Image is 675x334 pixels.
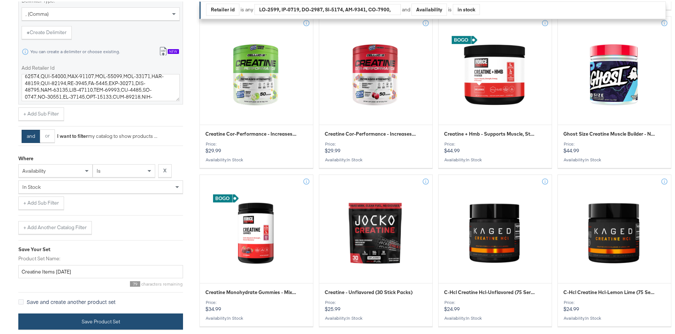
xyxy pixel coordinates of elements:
[18,195,64,208] button: + Add Sub Filter
[205,298,307,304] div: Price:
[205,298,307,311] p: $34.99
[347,155,362,161] span: in stock
[325,298,427,311] p: $25.99
[18,154,33,161] div: Where
[27,27,30,34] strong: +
[22,73,180,100] textarea: LO-0007,IP-2478,DO-0652,SI-5955,AM-4411,CO-9384,AD-8044,EL-0751,SE-8164,DO-0194,EI-5559,TE-3938,I...
[205,140,307,145] div: Price:
[444,298,546,304] div: Price:
[130,280,140,285] span: 79
[325,140,427,145] div: Price:
[227,155,243,161] span: in stock
[55,131,157,138] div: my catalog to show products ...
[325,129,417,136] span: Creatine Cor-Performance - Increases Strength - Jolly Rancher Cherry (11.3 Oz / 50 Servings)
[205,129,297,136] span: Creatine Cor-Performance - Increases Strength - Jolly Rancher Green Apple (11.1 Oz / 50 Servings)
[227,314,243,319] span: in stock
[563,298,665,311] p: $24.99
[325,156,427,161] div: Availability :
[325,298,427,304] div: Price:
[154,44,184,57] button: New
[18,254,183,261] label: Product Set Name:
[168,48,179,53] div: New
[563,314,665,319] div: Availability :
[18,280,183,285] div: characters remaining
[563,287,655,294] span: C-Hcl Creatine Hcl-Lemon Lime (75 Servings)
[563,140,665,145] div: Price:
[97,166,101,173] span: is
[205,140,307,153] p: $29.99
[18,220,92,233] button: + Add Another Catalog Filter
[563,140,665,153] p: $44.99
[325,314,427,319] div: Availability :
[466,314,482,319] span: in stock
[412,3,447,14] div: Availability
[444,156,546,161] div: Availability :
[206,3,239,14] div: Retailer id
[563,129,655,136] span: Ghost Size Creatine Muscle Builder - Natty (11.6 Oz. / 30 Servings)
[444,129,536,136] span: Creatine + Hmb - Supports Muscle, Strength, Energy & Recovery - Unflavored (8.47 Oz. / 30 Servings)
[453,3,480,14] div: in stock
[18,245,183,252] div: Save Your Set
[444,298,546,311] p: $24.99
[22,166,46,173] span: availability
[466,155,482,161] span: in stock
[239,5,254,12] div: is any
[163,166,167,173] strong: X
[22,128,40,142] button: and
[325,287,413,294] span: Creatine - Unflavored (30 Stick Packs)
[402,2,480,14] div: and
[585,314,601,319] span: in stock
[205,314,307,319] div: Availability :
[158,163,172,176] button: X
[18,264,183,277] input: Give your set a descriptive name
[444,140,546,153] p: $44.99
[347,314,362,319] span: in stock
[27,297,116,304] span: Save and create another product set
[205,156,307,161] div: Availability :
[57,131,88,138] strong: I want to filter
[18,106,64,119] button: + Add Sub Filter
[255,3,400,14] div: LO-2599, IP-0719, DO-2987, SI-5174, AM-9341, CO-7900, AD-5230, EL-2698, SE-2356, DO-8834, EI-6591...
[18,312,183,329] button: Save Product Set
[585,155,601,161] span: in stock
[325,140,427,153] p: $29.99
[444,140,546,145] div: Price:
[563,156,665,161] div: Availability :
[563,298,665,304] div: Price:
[22,63,180,70] label: Add Retailer Id
[26,9,49,16] span: , (comma)
[444,314,546,319] div: Availability :
[22,182,41,189] span: in stock
[444,287,536,294] span: C-Hcl Creatine Hcl-Unflavored (75 Servings)
[447,5,453,12] div: is
[40,128,55,141] button: or
[30,48,120,53] div: You can create a delimiter or choose existing.
[205,287,297,294] span: Creatine Monohydrate Gummies - Mixed Berry (150 Gummies)
[22,25,72,38] button: +Create Delimiter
